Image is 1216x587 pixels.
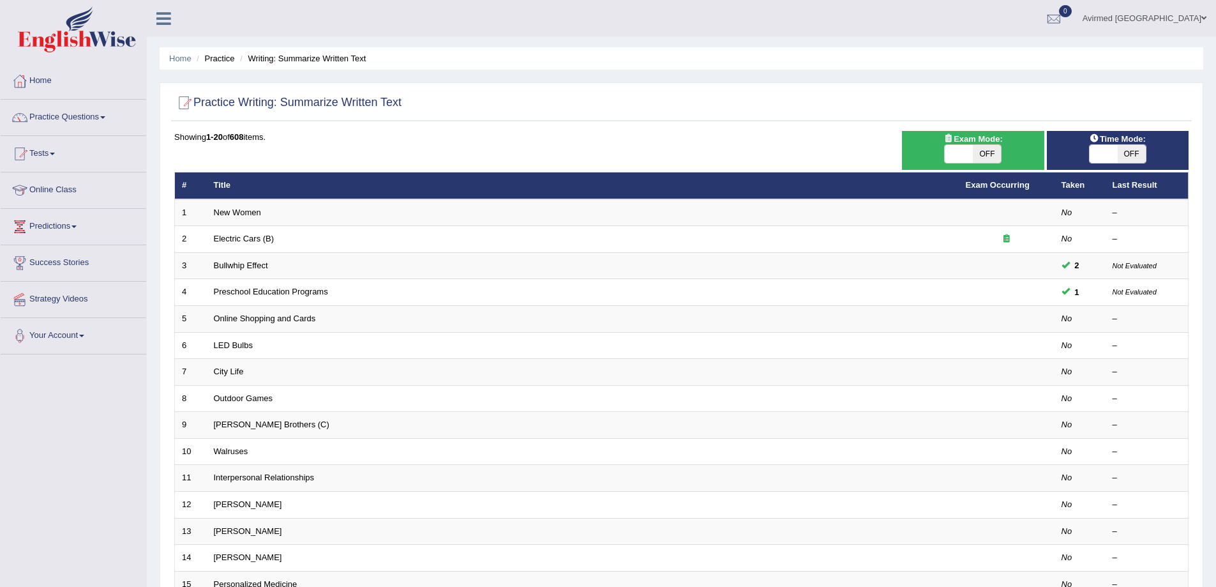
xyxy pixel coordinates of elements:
a: [PERSON_NAME] [214,526,282,536]
div: Show exams occurring in exams [902,131,1044,170]
a: [PERSON_NAME] [214,553,282,562]
th: Title [207,172,959,199]
span: You can still take this question [1070,286,1085,299]
a: Tests [1,136,146,168]
span: OFF [973,145,1001,163]
a: [PERSON_NAME] [214,499,282,509]
td: 6 [175,332,207,359]
div: – [1113,340,1182,352]
a: New Women [214,208,261,217]
a: Preschool Education Programs [214,287,328,296]
td: 10 [175,438,207,465]
td: 7 [175,359,207,386]
div: – [1113,419,1182,431]
div: – [1113,472,1182,484]
a: Home [1,63,146,95]
td: 1 [175,199,207,226]
td: 4 [175,279,207,306]
div: – [1113,393,1182,405]
em: No [1062,553,1072,562]
span: 0 [1059,5,1072,17]
span: Time Mode: [1085,132,1151,146]
th: # [175,172,207,199]
a: Exam Occurring [966,180,1030,190]
a: LED Bulbs [214,340,253,350]
th: Last Result [1106,172,1189,199]
div: – [1113,446,1182,458]
div: Exam occurring question [966,233,1047,245]
div: – [1113,366,1182,378]
li: Writing: Summarize Written Text [237,52,366,65]
small: Not Evaluated [1113,288,1157,296]
em: No [1062,393,1072,403]
em: No [1062,208,1072,217]
a: Predictions [1,209,146,241]
em: No [1062,420,1072,429]
a: Practice Questions [1,100,146,132]
em: No [1062,526,1072,536]
em: No [1062,367,1072,376]
td: 8 [175,385,207,412]
a: Online Class [1,172,146,204]
li: Practice [193,52,234,65]
em: No [1062,499,1072,509]
a: Strategy Videos [1,282,146,314]
a: City Life [214,367,244,376]
a: Interpersonal Relationships [214,473,315,482]
div: – [1113,552,1182,564]
a: Bullwhip Effect [214,261,268,270]
td: 9 [175,412,207,439]
em: No [1062,473,1072,482]
b: 1-20 [206,132,223,142]
div: – [1113,526,1182,538]
small: Not Evaluated [1113,262,1157,270]
a: Success Stories [1,245,146,277]
a: [PERSON_NAME] Brothers (C) [214,420,329,429]
div: – [1113,499,1182,511]
em: No [1062,314,1072,323]
td: 2 [175,226,207,253]
em: No [1062,340,1072,350]
div: – [1113,233,1182,245]
span: You can still take this question [1070,259,1085,272]
b: 608 [230,132,244,142]
div: Showing of items. [174,131,1189,143]
a: Walruses [214,446,248,456]
td: 13 [175,518,207,545]
em: No [1062,234,1072,243]
div: – [1113,313,1182,325]
em: No [1062,446,1072,456]
a: Online Shopping and Cards [214,314,316,323]
td: 14 [175,545,207,572]
a: Outdoor Games [214,393,273,403]
div: – [1113,207,1182,219]
a: Your Account [1,318,146,350]
td: 11 [175,465,207,492]
th: Taken [1055,172,1106,199]
span: OFF [1118,145,1146,163]
td: 5 [175,306,207,333]
a: Home [169,54,191,63]
a: Electric Cars (B) [214,234,274,243]
td: 12 [175,491,207,518]
span: Exam Mode: [938,132,1007,146]
td: 3 [175,252,207,279]
h2: Practice Writing: Summarize Written Text [174,93,402,112]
